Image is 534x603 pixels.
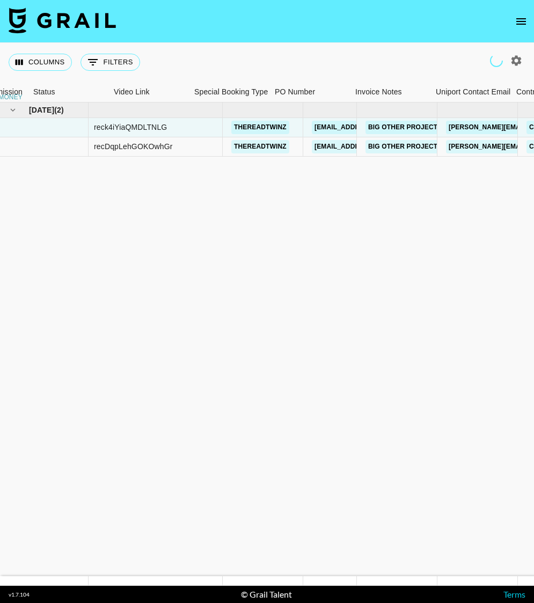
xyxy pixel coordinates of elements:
[503,589,525,599] a: Terms
[436,82,510,102] div: Uniport Contact Email
[29,105,54,115] span: [DATE]
[312,140,432,153] a: [EMAIL_ADDRESS][DOMAIN_NAME]
[54,105,64,115] span: ( 2 )
[269,82,350,102] div: PO Number
[9,591,30,598] div: v 1.7.104
[81,54,140,71] button: Show filters
[355,82,402,102] div: Invoice Notes
[94,141,173,152] div: recDqpLehGOKOwhGr
[9,54,72,71] button: Select columns
[189,82,269,102] div: Special Booking Type
[94,122,167,133] div: reck4iYiaQMDLTNLG
[231,121,289,134] a: thereadtwinz
[28,82,108,102] div: Status
[5,102,20,117] button: hide children
[489,54,503,68] span: Refreshing talent, campaigns, clients...
[241,589,292,600] div: © Grail Talent
[194,82,268,102] div: Special Booking Type
[231,140,289,153] a: thereadtwinz
[430,82,511,102] div: Uniport Contact Email
[365,140,444,153] a: Big Other Projects
[33,82,55,102] div: Status
[114,82,150,102] div: Video Link
[510,11,532,32] button: open drawer
[108,82,189,102] div: Video Link
[9,8,116,33] img: Grail Talent
[312,121,432,134] a: [EMAIL_ADDRESS][DOMAIN_NAME]
[365,121,444,134] a: Big Other Projects
[275,82,315,102] div: PO Number
[350,82,430,102] div: Invoice Notes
